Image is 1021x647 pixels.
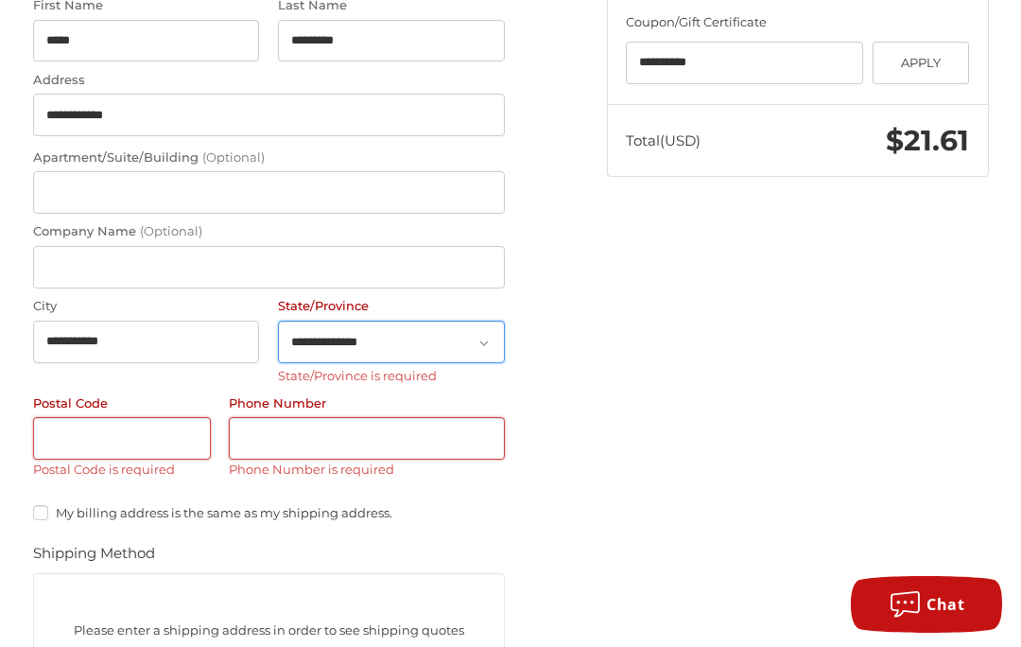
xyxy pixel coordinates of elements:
label: My billing address is the same as my shipping address. [33,505,505,520]
label: Address [33,71,505,90]
label: State/Province is required [278,368,505,383]
label: Postal Code [33,394,211,413]
label: City [33,297,260,316]
button: Chat [851,576,1002,633]
label: Postal Code is required [33,462,211,477]
label: State/Province [278,297,505,316]
label: Company Name [33,222,505,241]
span: Chat [926,594,964,615]
small: (Optional) [202,149,265,165]
label: Phone Number [229,394,505,413]
button: Apply [873,42,970,84]
legend: Shipping Method [33,543,155,573]
label: Phone Number is required [229,462,505,477]
input: Gift Certificate or Coupon Code [626,42,863,84]
div: Coupon/Gift Certificate [626,13,969,32]
span: Total (USD) [626,131,701,149]
span: $21.61 [886,123,969,158]
label: Apartment/Suite/Building [33,149,505,167]
small: (Optional) [140,223,202,238]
